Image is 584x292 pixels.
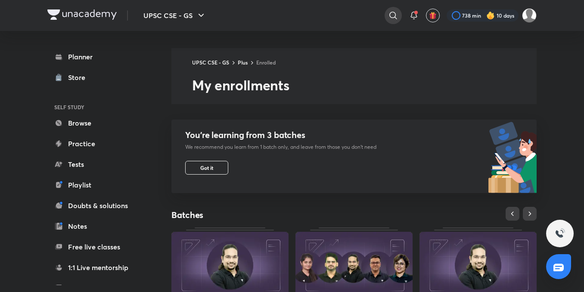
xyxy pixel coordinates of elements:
a: Free live classes [47,238,147,255]
a: Doubts & solutions [47,197,147,214]
a: Browse [47,114,147,132]
a: 1:1 Live mentorship [47,259,147,276]
a: Store [47,69,147,86]
a: Tests [47,156,147,173]
button: Got it [185,161,228,175]
a: UPSC CSE - GS [192,59,229,66]
h4: You’re learning from 3 batches [185,130,376,140]
h2: My enrollments [192,77,537,94]
img: Komal [522,8,537,23]
button: UPSC CSE - GS [138,7,211,24]
img: avatar [429,12,437,19]
p: We recommend you learn from 1 batch only, and leave from those you don’t need [185,144,376,151]
a: Playlist [47,176,147,194]
a: Enrolled [256,59,276,66]
a: Planner [47,48,147,65]
a: Plus [238,59,248,66]
span: Got it [200,164,213,171]
img: batch [488,120,537,193]
h4: Batches [171,209,354,221]
img: Company Logo [47,9,117,20]
a: Practice [47,135,147,152]
div: Store [68,72,90,83]
img: ttu [555,228,565,239]
h6: SELF STUDY [47,100,147,114]
a: Company Logo [47,9,117,22]
a: Notes [47,218,147,235]
img: streak [486,11,495,20]
button: avatar [426,9,440,22]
